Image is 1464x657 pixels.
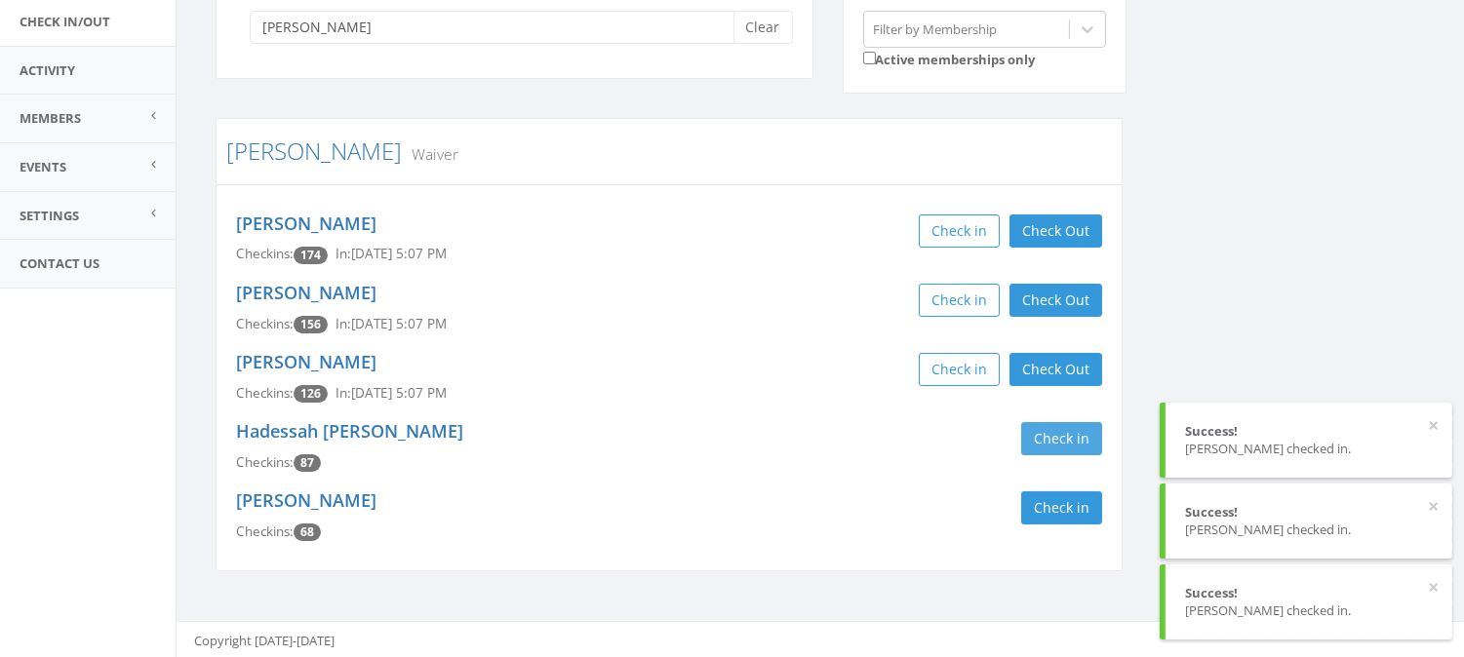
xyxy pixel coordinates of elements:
span: Checkin count [294,385,328,403]
div: [PERSON_NAME] checked in. [1185,521,1433,539]
span: Checkins: [236,522,294,540]
button: Check in [919,353,1000,386]
input: Search a name to check in [250,11,748,44]
span: Members [20,109,81,127]
a: Hadessah [PERSON_NAME] [236,419,463,443]
button: Check Out [1009,353,1102,386]
span: Events [20,158,66,175]
span: Contact Us [20,254,99,272]
span: Checkin count [294,523,321,541]
button: Check Out [1009,284,1102,317]
span: Checkins: [236,245,294,262]
span: In: [DATE] 5:07 PM [336,315,447,332]
div: Filter by Membership [874,19,998,38]
button: Check in [1021,491,1102,524]
a: [PERSON_NAME] [236,350,376,373]
button: Check in [919,214,1000,248]
span: Settings [20,207,79,224]
a: [PERSON_NAME] [226,135,402,167]
button: Clear [733,11,793,44]
button: Check in [1021,422,1102,455]
div: Success! [1185,503,1433,522]
button: × [1428,578,1439,598]
span: Checkins: [236,453,294,471]
label: Active memberships only [863,48,1036,69]
span: In: [DATE] 5:07 PM [336,245,447,262]
span: Checkin count [294,454,321,472]
span: Checkin count [294,316,328,333]
span: Checkins: [236,384,294,402]
div: [PERSON_NAME] checked in. [1185,601,1433,620]
div: Success! [1185,584,1433,602]
button: Check Out [1009,214,1102,248]
button: × [1428,416,1439,436]
a: [PERSON_NAME] [236,488,376,512]
button: Check in [919,284,1000,317]
a: [PERSON_NAME] [236,212,376,235]
small: Waiver [402,143,458,165]
span: Checkin count [294,247,328,264]
div: [PERSON_NAME] checked in. [1185,440,1433,458]
a: [PERSON_NAME] [236,281,376,304]
button: × [1428,497,1439,517]
input: Active memberships only [863,52,876,64]
div: Success! [1185,422,1433,441]
span: Checkins: [236,315,294,332]
span: In: [DATE] 5:07 PM [336,384,447,402]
